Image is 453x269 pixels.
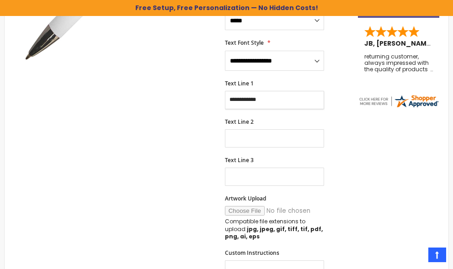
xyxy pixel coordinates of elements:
[378,244,453,269] iframe: Google Customer Reviews
[225,225,323,240] strong: jpg, jpeg, gif, tiff, tif, pdf, png, ai, eps
[358,103,439,111] a: 4pens.com certificate URL
[358,94,439,109] img: 4pens.com widget logo
[225,218,324,240] p: Compatible file extensions to upload:
[225,156,254,164] span: Text Line 3
[364,39,437,48] span: JB, [PERSON_NAME]
[225,39,264,47] span: Text Font Style
[225,118,254,126] span: Text Line 2
[225,195,266,202] span: Artwork Upload
[364,53,433,73] div: returning customer, always impressed with the quality of products and excelent service, will retu...
[225,79,254,87] span: Text Line 1
[225,249,279,257] span: Custom Instructions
